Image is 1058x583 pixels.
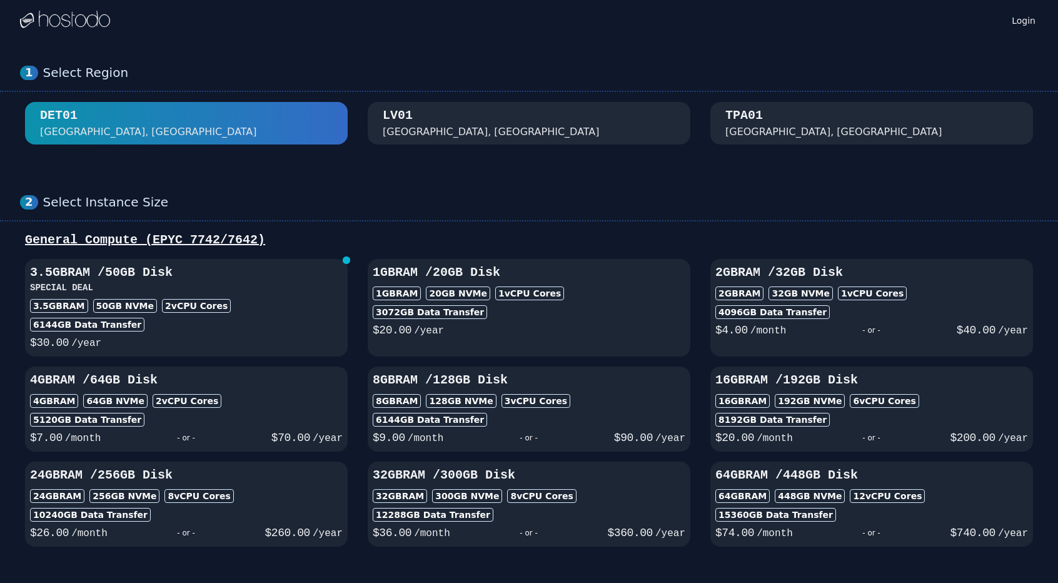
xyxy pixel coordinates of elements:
[30,508,151,522] div: 10240 GB Data Transfer
[40,124,257,139] div: [GEOGRAPHIC_DATA], [GEOGRAPHIC_DATA]
[655,528,685,539] span: /year
[715,467,1028,484] h3: 64GB RAM / 448 GB Disk
[450,524,608,542] div: - or -
[507,489,576,503] div: 8 vCPU Cores
[715,432,754,444] span: $ 20.00
[71,338,101,349] span: /year
[65,433,101,444] span: /month
[715,324,748,337] span: $ 4.00
[957,324,995,337] span: $ 40.00
[1009,12,1038,27] a: Login
[715,413,830,427] div: 8192 GB Data Transfer
[710,102,1033,144] button: TPA01 [GEOGRAPHIC_DATA], [GEOGRAPHIC_DATA]
[30,394,78,408] div: 4GB RAM
[495,286,564,300] div: 1 vCPU Cores
[793,524,950,542] div: - or -
[608,527,653,539] span: $ 360.00
[25,462,348,547] button: 24GBRAM /256GB Disk24GBRAM256GB NVMe8vCPU Cores10240GB Data Transfer$26.00/month- or -$260.00/year
[757,433,793,444] span: /month
[30,337,69,349] span: $ 30.00
[30,318,144,332] div: 6144 GB Data Transfer
[373,394,421,408] div: 8GB RAM
[30,467,343,484] h3: 24GB RAM / 256 GB Disk
[373,527,411,539] span: $ 36.00
[715,394,770,408] div: 16GB RAM
[655,433,685,444] span: /year
[373,489,427,503] div: 32GB RAM
[101,429,271,447] div: - or -
[313,433,343,444] span: /year
[43,195,1038,210] div: Select Instance Size
[25,102,348,144] button: DET01 [GEOGRAPHIC_DATA], [GEOGRAPHIC_DATA]
[715,264,1028,281] h3: 2GB RAM / 32 GB Disk
[71,528,108,539] span: /month
[373,432,405,444] span: $ 9.00
[30,489,84,503] div: 24GB RAM
[153,394,221,408] div: 2 vCPU Cores
[373,508,493,522] div: 12288 GB Data Transfer
[89,489,159,503] div: 256 GB NVMe
[715,527,754,539] span: $ 74.00
[998,325,1028,337] span: /year
[271,432,310,444] span: $ 70.00
[850,489,925,503] div: 12 vCPU Cores
[793,429,950,447] div: - or -
[998,528,1028,539] span: /year
[368,462,690,547] button: 32GBRAM /300GB Disk32GBRAM300GB NVMe8vCPU Cores12288GB Data Transfer$36.00/month- or -$360.00/year
[715,286,763,300] div: 2GB RAM
[715,305,830,319] div: 4096 GB Data Transfer
[373,324,411,337] span: $ 20.00
[725,107,763,124] div: TPA01
[25,259,348,357] button: 3.5GBRAM /50GB DiskSPECIAL DEAL3.5GBRAM50GB NVMe2vCPU Cores6144GB Data Transfer$30.00/year
[265,527,310,539] span: $ 260.00
[426,286,490,300] div: 20 GB NVMe
[725,124,942,139] div: [GEOGRAPHIC_DATA], [GEOGRAPHIC_DATA]
[373,372,685,389] h3: 8GB RAM / 128 GB Disk
[768,286,833,300] div: 32 GB NVMe
[775,489,845,503] div: 448 GB NVMe
[757,528,793,539] span: /month
[30,372,343,389] h3: 4GB RAM / 64 GB Disk
[775,394,845,408] div: 192 GB NVMe
[432,489,502,503] div: 300 GB NVMe
[30,527,69,539] span: $ 26.00
[426,394,496,408] div: 128 GB NVMe
[373,286,421,300] div: 1GB RAM
[373,413,487,427] div: 6144 GB Data Transfer
[40,107,78,124] div: DET01
[710,259,1033,357] button: 2GBRAM /32GB Disk2GBRAM32GB NVMe1vCPU Cores4096GB Data Transfer$4.00/month- or -$40.00/year
[313,528,343,539] span: /year
[368,102,690,144] button: LV01 [GEOGRAPHIC_DATA], [GEOGRAPHIC_DATA]
[43,65,1038,81] div: Select Region
[950,527,995,539] span: $ 740.00
[750,325,787,337] span: /month
[30,299,88,313] div: 3.5GB RAM
[368,259,690,357] button: 1GBRAM /20GB Disk1GBRAM20GB NVMe1vCPU Cores3072GB Data Transfer$20.00/year
[30,413,144,427] div: 5120 GB Data Transfer
[30,264,343,281] h3: 3.5GB RAM / 50 GB Disk
[950,432,995,444] span: $ 200.00
[373,467,685,484] h3: 32GB RAM / 300 GB Disk
[30,281,343,294] h3: SPECIAL DEAL
[368,367,690,452] button: 8GBRAM /128GB Disk8GBRAM128GB NVMe3vCPU Cores6144GB Data Transfer$9.00/month- or -$90.00/year
[414,528,450,539] span: /month
[614,432,653,444] span: $ 90.00
[715,372,1028,389] h3: 16GB RAM / 192 GB Disk
[20,66,38,80] div: 1
[998,433,1028,444] span: /year
[25,367,348,452] button: 4GBRAM /64GB Disk4GBRAM64GB NVMe2vCPU Cores5120GB Data Transfer$7.00/month- or -$70.00/year
[20,11,110,29] img: Logo
[20,231,1038,249] div: General Compute (EPYC 7742/7642)
[715,508,836,522] div: 15360 GB Data Transfer
[164,489,233,503] div: 8 vCPU Cores
[715,489,770,503] div: 64GB RAM
[710,462,1033,547] button: 64GBRAM /448GB Disk64GBRAM448GB NVMe12vCPU Cores15360GB Data Transfer$74.00/month- or -$740.00/year
[20,195,38,210] div: 2
[838,286,907,300] div: 1 vCPU Cores
[108,524,265,542] div: - or -
[383,124,600,139] div: [GEOGRAPHIC_DATA], [GEOGRAPHIC_DATA]
[373,264,685,281] h3: 1GB RAM / 20 GB Disk
[30,432,63,444] span: $ 7.00
[162,299,231,313] div: 2 vCPU Cores
[710,367,1033,452] button: 16GBRAM /192GB Disk16GBRAM192GB NVMe6vCPU Cores8192GB Data Transfer$20.00/month- or -$200.00/year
